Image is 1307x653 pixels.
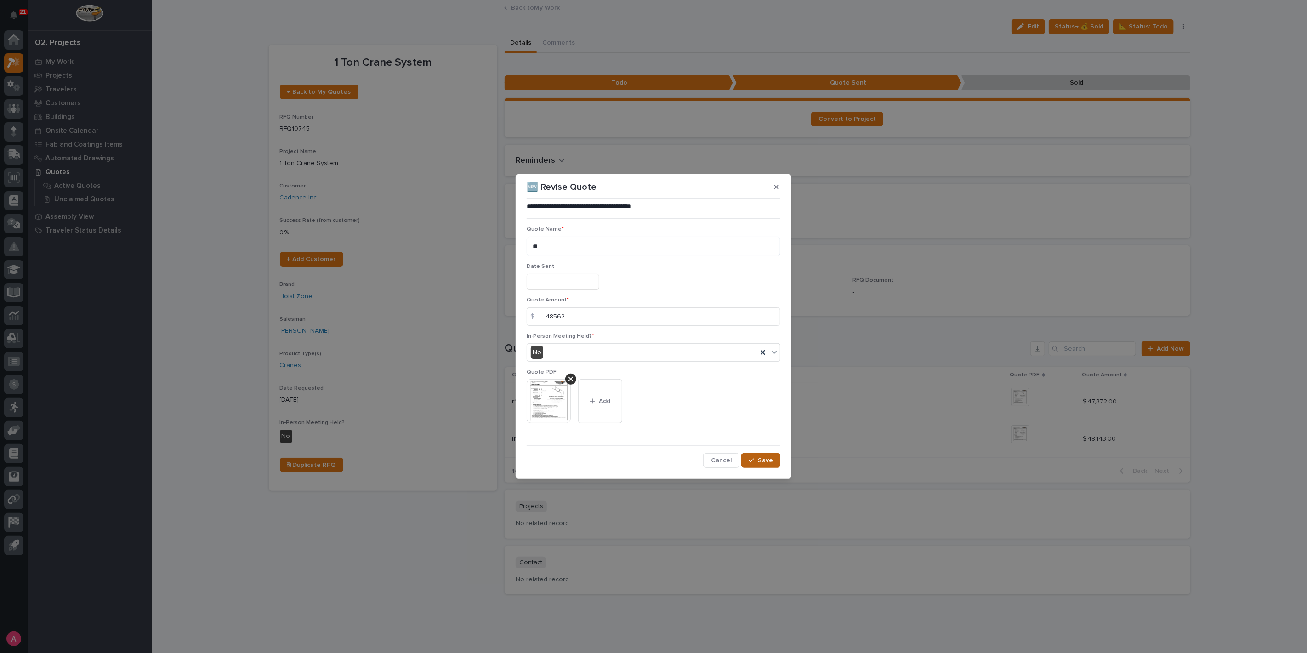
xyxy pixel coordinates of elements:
button: Add [578,379,622,423]
span: Cancel [711,456,732,465]
div: No [531,346,543,359]
span: Quote PDF [527,369,557,375]
span: Date Sent [527,264,554,269]
button: Cancel [703,453,739,468]
span: Add [599,397,611,405]
span: Quote Name [527,227,564,232]
div: $ [527,307,545,326]
button: Save [741,453,780,468]
p: 🆕 Revise Quote [527,182,597,193]
span: In-Person Meeting Held? [527,334,594,339]
span: Save [758,456,773,465]
span: Quote Amount [527,297,569,303]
